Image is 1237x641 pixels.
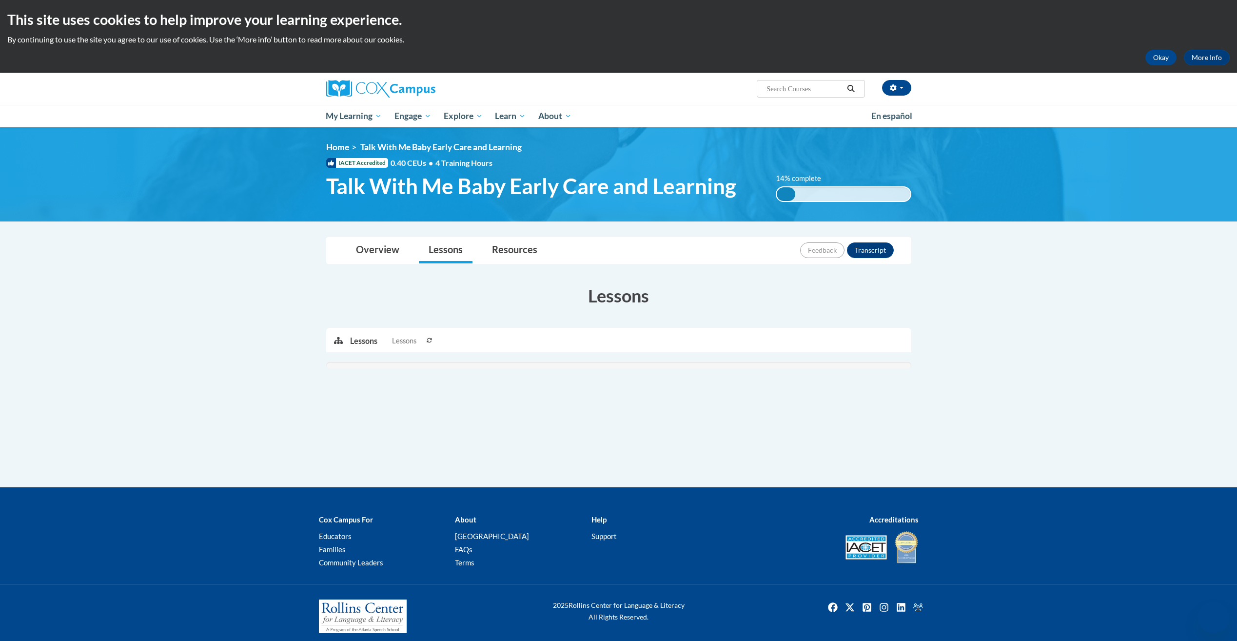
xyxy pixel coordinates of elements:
[326,283,911,308] h3: Lessons
[495,110,526,122] span: Learn
[312,105,926,127] div: Main menu
[326,80,511,98] a: Cox Campus
[845,535,887,560] img: Accredited IACET® Provider
[910,600,926,615] img: Facebook group icon
[482,238,547,263] a: Resources
[388,105,437,127] a: Engage
[1184,50,1230,65] a: More Info
[360,142,522,152] span: Talk With Me Baby Early Care and Learning
[435,158,492,167] span: 4 Training Hours
[777,187,795,201] div: 14% complete
[419,238,472,263] a: Lessons
[319,558,383,567] a: Community Leaders
[444,110,483,122] span: Explore
[1198,602,1229,633] iframe: Button to launch messaging window
[455,532,529,541] a: [GEOGRAPHIC_DATA]
[859,600,875,615] img: Pinterest icon
[865,106,919,126] a: En español
[319,600,407,634] img: Rollins Center for Language & Literacy - A Program of the Atlanta Speech School
[825,600,841,615] img: Facebook icon
[847,242,894,258] button: Transcript
[319,532,352,541] a: Educators
[882,80,911,96] button: Account Settings
[553,601,569,609] span: 2025
[437,105,489,127] a: Explore
[320,105,389,127] a: My Learning
[326,142,349,152] a: Home
[871,111,912,121] span: En español
[326,110,382,122] span: My Learning
[391,158,435,168] span: 0.40 CEUs
[893,600,909,615] img: LinkedIn icon
[825,600,841,615] a: Facebook
[538,110,571,122] span: About
[455,515,476,524] b: About
[326,80,435,98] img: Cox Campus
[842,600,858,615] a: Twitter
[1145,50,1177,65] button: Okay
[350,336,377,346] p: Lessons
[7,10,1230,29] h2: This site uses cookies to help improve your learning experience.
[532,105,578,127] a: About
[910,600,926,615] a: Facebook Group
[591,532,617,541] a: Support
[844,83,858,95] button: Search
[319,515,373,524] b: Cox Campus For
[869,515,919,524] b: Accreditations
[319,545,346,554] a: Families
[842,600,858,615] img: Twitter icon
[489,105,532,127] a: Learn
[859,600,875,615] a: Pinterest
[326,173,736,199] span: Talk With Me Baby Early Care and Learning
[894,530,919,564] img: IDA® Accredited
[516,600,721,623] div: Rollins Center for Language & Literacy All Rights Reserved.
[876,600,892,615] a: Instagram
[346,238,409,263] a: Overview
[800,242,844,258] button: Feedback
[591,515,607,524] b: Help
[429,158,433,167] span: •
[455,545,472,554] a: FAQs
[7,34,1230,45] p: By continuing to use the site you agree to our use of cookies. Use the ‘More info’ button to read...
[893,600,909,615] a: Linkedin
[455,558,474,567] a: Terms
[766,83,844,95] input: Search Courses
[394,110,431,122] span: Engage
[392,336,416,346] span: Lessons
[776,173,832,184] label: 14% complete
[326,158,388,168] span: IACET Accredited
[876,600,892,615] img: Instagram icon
